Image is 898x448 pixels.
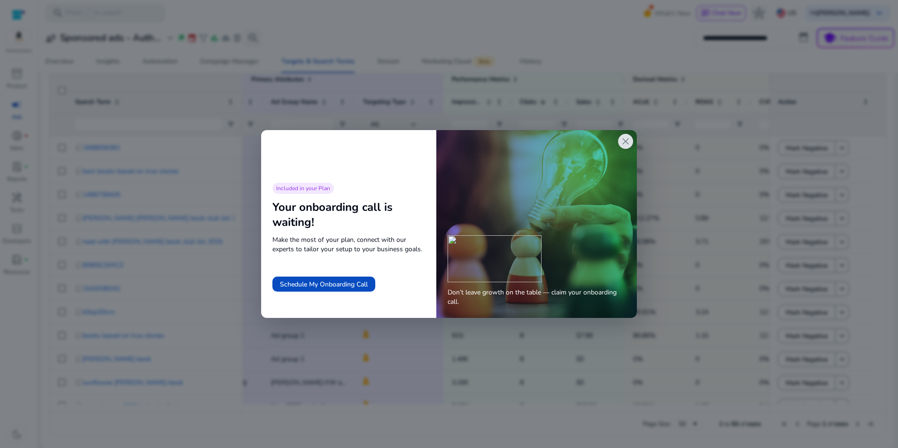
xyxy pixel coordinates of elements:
span: close [620,136,631,147]
div: Your onboarding call is waiting! [272,200,425,230]
button: Schedule My Onboarding Call [272,277,375,292]
span: Schedule My Onboarding Call [280,279,368,289]
span: Make the most of your plan, connect with our experts to tailor your setup to your business goals. [272,235,425,254]
span: Included in your Plan [276,185,330,192]
span: Don’t leave growth on the table — claim your onboarding call. [448,288,626,307]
